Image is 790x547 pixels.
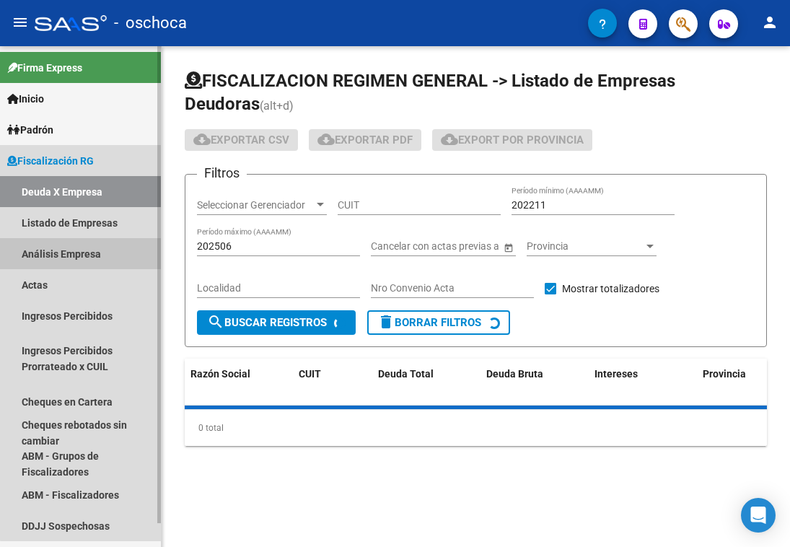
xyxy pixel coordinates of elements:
mat-icon: delete [377,313,395,331]
span: Seleccionar Gerenciador [197,199,314,211]
span: Fiscalización RG [7,153,94,169]
span: FISCALIZACION REGIMEN GENERAL -> Listado de Empresas Deudoras [185,71,675,114]
mat-icon: cloud_download [441,131,458,148]
div: 0 total [185,410,767,446]
mat-icon: cloud_download [317,131,335,148]
datatable-header-cell: Deuda Total [372,359,480,406]
span: Intereses [594,368,638,380]
mat-icon: person [761,14,778,31]
span: (alt+d) [260,99,294,113]
span: CUIT [299,368,321,380]
datatable-header-cell: Intereses [589,359,697,406]
button: Exportar PDF [309,129,421,151]
span: Buscar Registros [207,316,327,329]
span: Mostrar totalizadores [562,280,659,297]
button: Buscar Registros [197,310,356,335]
span: Razón Social [190,368,250,380]
button: Export por Provincia [432,129,592,151]
button: Borrar Filtros [367,310,510,335]
span: - oschoca [114,7,187,39]
span: Borrar Filtros [377,316,481,329]
mat-icon: menu [12,14,29,31]
mat-icon: cloud_download [193,131,211,148]
span: Export por Provincia [441,134,584,146]
datatable-header-cell: Deuda Bruta [480,359,589,406]
span: Deuda Bruta [486,368,543,380]
span: Firma Express [7,60,82,76]
button: Exportar CSV [185,129,298,151]
span: Inicio [7,91,44,107]
datatable-header-cell: Razón Social [185,359,293,406]
span: Exportar CSV [193,134,289,146]
span: Padrón [7,122,53,138]
h3: Filtros [197,163,247,183]
span: Provincia [527,240,644,253]
span: Deuda Total [378,368,434,380]
span: Provincia [703,368,746,380]
datatable-header-cell: CUIT [293,359,372,406]
div: Open Intercom Messenger [741,498,776,533]
button: Open calendar [501,240,516,255]
span: Exportar PDF [317,134,413,146]
mat-icon: search [207,313,224,331]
